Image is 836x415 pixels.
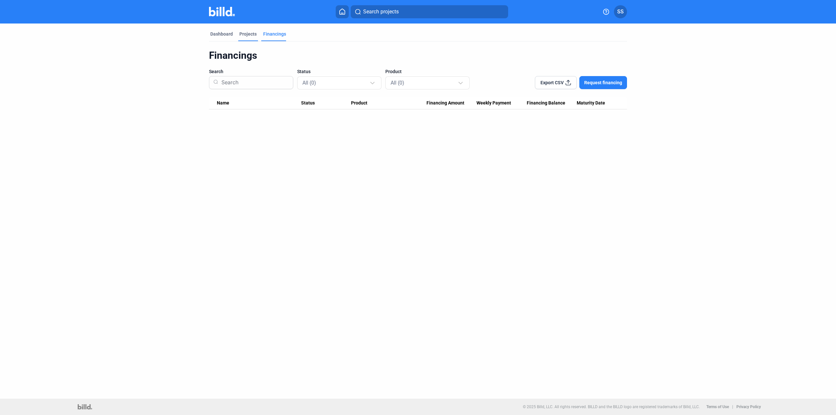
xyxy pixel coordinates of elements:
div: Financings [209,49,627,62]
span: Name [217,100,229,106]
img: logo [78,404,92,409]
button: SS [614,5,627,18]
div: Weekly Payment [476,100,527,106]
span: Maturity Date [577,100,605,106]
div: Financing Balance [527,100,577,106]
span: Search projects [363,8,399,16]
b: Privacy Policy [736,405,761,409]
span: Financing Balance [527,100,565,106]
span: All (0) [391,80,404,86]
button: Request financing [579,76,627,89]
div: Product [351,100,426,106]
p: | [732,405,733,409]
span: Status [297,68,311,75]
div: Dashboard [210,31,233,37]
span: Product [351,100,367,106]
div: Financing Amount [426,100,477,106]
b: Terms of Use [706,405,729,409]
span: Weekly Payment [476,100,511,106]
span: SS [617,8,624,16]
img: Billd Company Logo [209,7,235,16]
div: Status [301,100,351,106]
div: Financings [263,31,286,37]
div: Maturity Date [577,100,619,106]
span: All (0) [302,80,316,86]
div: Name [217,100,301,106]
p: © 2025 Billd, LLC. All rights reserved. BILLD and the BILLD logo are registered trademarks of Bil... [523,405,700,409]
span: Export CSV [540,79,564,86]
div: Projects [239,31,257,37]
span: Status [301,100,315,106]
span: Product [385,68,402,75]
input: Search [219,74,289,91]
span: Search [209,68,223,75]
span: Request financing [584,79,622,86]
button: Export CSV [535,76,577,89]
span: Financing Amount [426,100,464,106]
button: Search projects [351,5,508,18]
